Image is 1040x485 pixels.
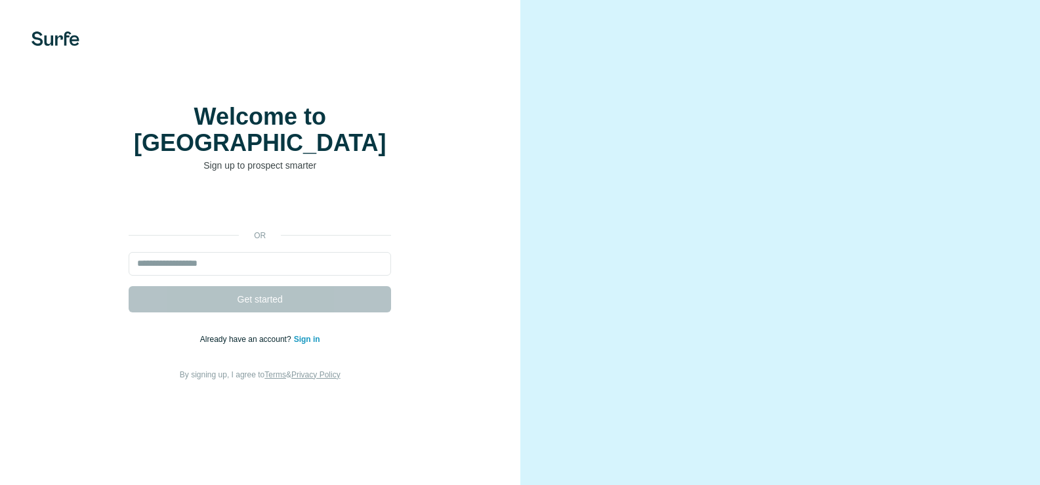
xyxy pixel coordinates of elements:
[294,335,320,344] a: Sign in
[239,230,281,242] p: or
[122,192,398,221] iframe: Кнопка "Войти с аккаунтом Google"
[291,370,341,379] a: Privacy Policy
[129,104,391,156] h1: Welcome to [GEOGRAPHIC_DATA]
[264,370,286,379] a: Terms
[180,370,341,379] span: By signing up, I agree to &
[31,32,79,46] img: Surfe's logo
[200,335,294,344] span: Already have an account?
[129,159,391,172] p: Sign up to prospect smarter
